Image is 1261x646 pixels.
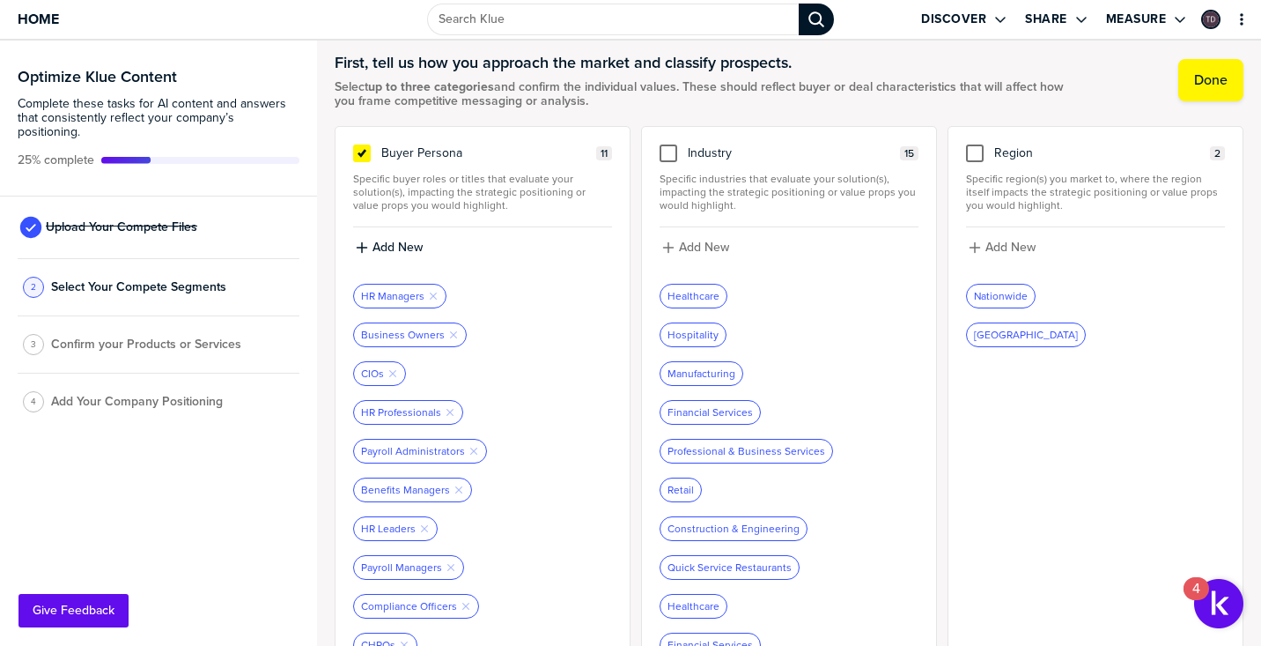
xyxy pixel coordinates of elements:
[448,330,459,340] button: Remove Tag
[18,153,94,167] span: Active
[51,280,226,294] span: Select Your Compete Segments
[353,173,612,212] span: Specific buyer roles or titles that evaluate your solution(s), impacting the strategic positionin...
[335,52,1080,73] h1: First, tell us how you approach the market and classify prospects.
[18,594,129,627] button: Give Feedback
[381,146,462,160] span: Buyer Persona
[1214,147,1220,160] span: 2
[427,4,798,35] input: Search Klue
[387,368,398,379] button: Remove Tag
[419,523,430,534] button: Remove Tag
[51,338,241,352] span: Confirm your Products or Services
[31,395,36,408] span: 4
[445,407,455,418] button: Remove Tag
[428,291,439,301] button: Remove Tag
[18,69,299,85] h3: Optimize Klue Content
[904,147,914,160] span: 15
[446,562,456,573] button: Remove Tag
[1106,11,1167,27] label: Measure
[799,4,834,35] div: Search Klue
[1025,11,1067,27] label: Share
[921,11,986,27] label: Discover
[1201,10,1220,29] div: Thomas Daglis
[1199,8,1222,31] a: Edit Profile
[46,220,197,234] span: Upload Your Compete Files
[1194,71,1228,89] label: Done
[601,147,608,160] span: 11
[688,146,732,160] span: Industry
[1194,579,1243,628] button: Open Resource Center, 4 new notifications
[335,80,1080,108] span: Select and confirm the individual values. These should reflect buyer or deal characteristics that...
[31,338,36,351] span: 3
[660,173,918,212] span: Specific industries that evaluate your solution(s), impacting the strategic positioning or value ...
[679,240,729,256] label: Add New
[1192,589,1200,612] div: 4
[985,240,1036,256] label: Add New
[1203,11,1219,27] img: 62ddb19a58e89d0ca48d1e7b41a9574f-sml.png
[31,280,36,293] span: 2
[994,146,1033,160] span: Region
[372,240,423,256] label: Add New
[368,78,494,96] strong: up to three categories
[461,601,471,612] button: Remove Tag
[468,446,479,457] button: Remove Tag
[51,395,223,409] span: Add Your Company Positioning
[454,485,464,495] button: Remove Tag
[18,11,59,26] span: Home
[18,97,299,139] span: Complete these tasks for AI content and answers that consistently reflect your company’s position...
[966,173,1225,212] span: Specific region(s) you market to, where the region itself impacts the strategic positioning or va...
